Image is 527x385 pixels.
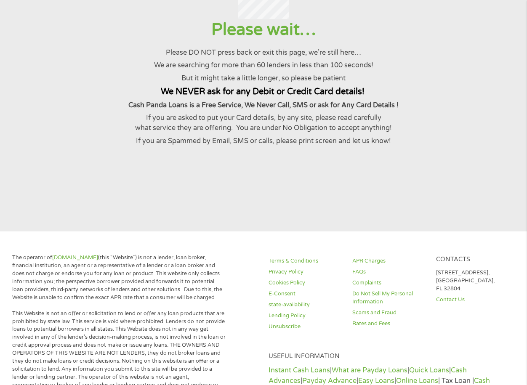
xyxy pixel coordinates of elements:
p: The operator of (this “Website”) is not a lender, loan broker, financial institution, an agent or... [12,254,226,301]
a: FAQs [352,268,426,276]
a: Privacy Policy [269,268,342,276]
a: Unsubscribe [269,323,342,331]
a: Rates and Fees [352,320,426,328]
a: [DOMAIN_NAME] [52,254,98,261]
strong: We NEVER ask for any Debit or Credit Card details! [161,86,365,97]
p: [STREET_ADDRESS], [GEOGRAPHIC_DATA], FL 32804. [436,269,510,293]
a: Online Loans [396,377,438,385]
a: What are Payday Loans [332,366,407,374]
a: Do Not Sell My Personal Information [352,290,426,306]
a: Easy Loans [358,377,394,385]
a: state-availability [269,301,342,309]
p: Please DO NOT press back or exit this page, we’re still here… [10,48,516,58]
p: If you are Spammed by Email, SMS or calls, please print screen and let us know! [10,136,516,146]
a: Cookies Policy [269,279,342,287]
h1: Please wait… [10,19,516,40]
p: If you are asked to put your Card details, by any site, please read carefully what service they a... [10,113,516,133]
a: Instant Cash Loans [269,366,330,374]
strong: Cash Panda Loans is a Free Service, We Never Call, SMS or ask for Any Card Details ! [128,101,399,109]
a: Contact Us [436,296,510,304]
a: Quick Loans [409,366,449,374]
a: Lending Policy [269,312,342,320]
a: Payday Advance [302,377,357,385]
h4: Useful Information [269,353,510,361]
p: We are searching for more than 60 lenders in less than 100 seconds! [10,60,516,70]
a: E-Consent [269,290,342,298]
a: Scams and Fraud [352,309,426,317]
a: Terms & Conditions [269,257,342,265]
a: APR Charges [352,257,426,265]
p: But it might take a little longer, so please be patient [10,73,516,83]
a: Complaints [352,279,426,287]
h4: Contacts [436,256,510,264]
